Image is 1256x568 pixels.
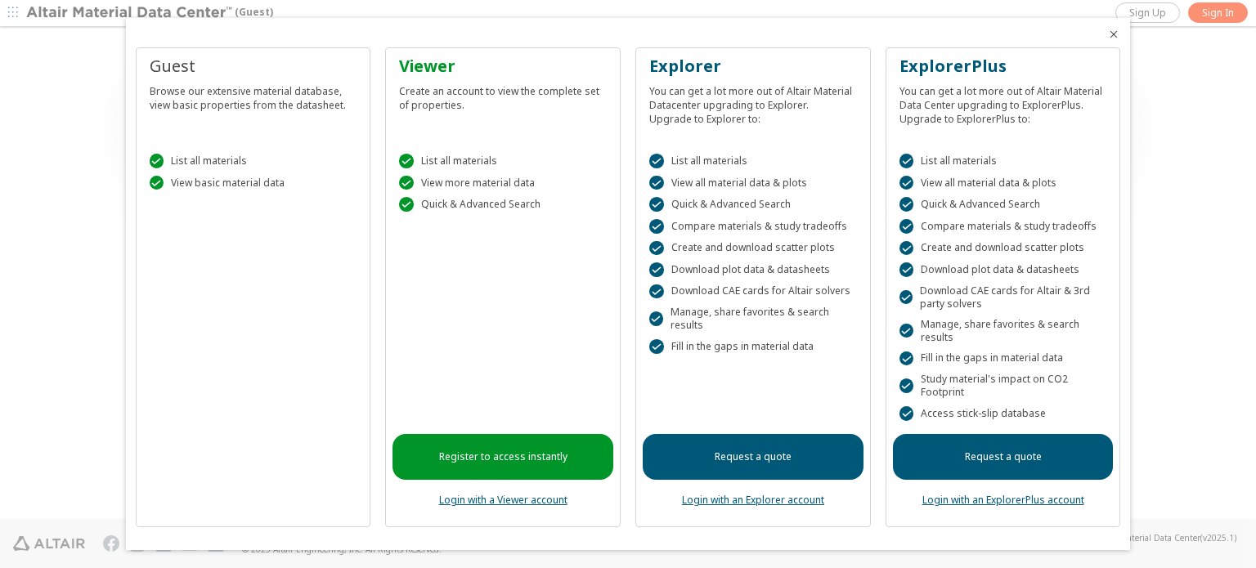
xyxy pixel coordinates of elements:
[899,176,1107,190] div: View all material data & plots
[899,78,1107,126] div: You can get a lot more out of Altair Material Data Center upgrading to ExplorerPlus. Upgrade to E...
[1107,28,1120,41] button: Close
[649,311,663,326] div: 
[649,241,664,256] div: 
[899,154,1107,168] div: List all materials
[649,78,857,126] div: You can get a lot more out of Altair Material Datacenter upgrading to Explorer. Upgrade to Explor...
[893,434,1114,480] a: Request a quote
[899,219,914,234] div: 
[649,219,857,234] div: Compare materials & study tradeoffs
[899,241,914,256] div: 
[899,351,914,366] div: 
[899,378,913,393] div: 
[649,241,857,256] div: Create and download scatter plots
[399,197,414,212] div: 
[392,434,613,480] a: Register to access instantly
[649,339,857,354] div: Fill in the gaps in material data
[682,493,824,507] a: Login with an Explorer account
[899,324,913,338] div: 
[899,241,1107,256] div: Create and download scatter plots
[899,284,1107,311] div: Download CAE cards for Altair & 3rd party solvers
[899,406,1107,421] div: Access stick-slip database
[649,339,664,354] div: 
[649,306,857,332] div: Manage, share favorites & search results
[649,154,857,168] div: List all materials
[649,197,664,212] div: 
[899,290,913,305] div: 
[150,154,164,168] div: 
[649,219,664,234] div: 
[150,78,357,112] div: Browse our extensive material database, view basic properties from the datasheet.
[150,55,357,78] div: Guest
[399,154,414,168] div: 
[399,154,607,168] div: List all materials
[899,219,1107,234] div: Compare materials & study tradeoffs
[649,262,664,277] div: 
[399,55,607,78] div: Viewer
[150,176,357,190] div: View basic material data
[899,197,1107,212] div: Quick & Advanced Search
[649,197,857,212] div: Quick & Advanced Search
[649,176,664,190] div: 
[899,318,1107,344] div: Manage, share favorites & search results
[899,262,914,277] div: 
[899,373,1107,399] div: Study material's impact on CO2 Footprint
[649,284,857,299] div: Download CAE cards for Altair solvers
[899,176,914,190] div: 
[899,351,1107,366] div: Fill in the gaps in material data
[899,406,914,421] div: 
[150,154,357,168] div: List all materials
[649,55,857,78] div: Explorer
[643,434,863,480] a: Request a quote
[899,262,1107,277] div: Download plot data & datasheets
[899,55,1107,78] div: ExplorerPlus
[150,176,164,190] div: 
[399,176,607,190] div: View more material data
[649,176,857,190] div: View all material data & plots
[899,197,914,212] div: 
[399,78,607,112] div: Create an account to view the complete set of properties.
[649,154,664,168] div: 
[399,176,414,190] div: 
[899,154,914,168] div: 
[439,493,567,507] a: Login with a Viewer account
[399,197,607,212] div: Quick & Advanced Search
[922,493,1084,507] a: Login with an ExplorerPlus account
[649,262,857,277] div: Download plot data & datasheets
[649,284,664,299] div: 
